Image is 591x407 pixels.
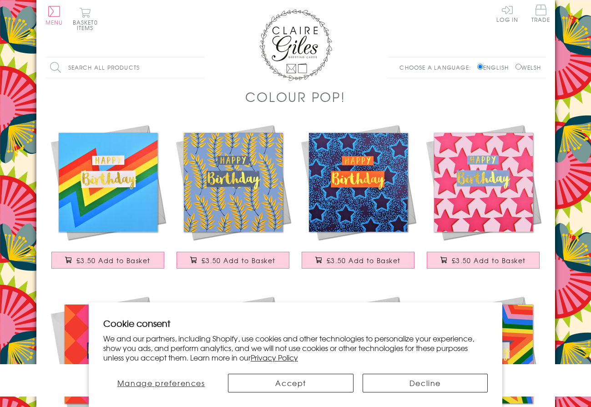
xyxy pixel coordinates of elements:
[117,377,205,388] span: Manage preferences
[196,57,205,78] input: Search
[202,256,276,265] span: £3.50 Add to Basket
[228,374,353,392] button: Accept
[399,63,475,71] p: Choose a language:
[77,18,98,32] span: 0 items
[363,374,488,392] button: Decline
[421,120,546,245] img: Birthday Card, Pink Stars, Happy Birthday, text foiled in shiny gold
[296,120,421,245] img: Birthday Card, Blue Stars, Happy Birthday, text foiled in shiny gold
[103,374,219,392] button: Manage preferences
[45,120,171,278] a: Birthday Card, Colour Bolt, Happy Birthday, text foiled in shiny gold £3.50 Add to Basket
[45,57,205,78] input: Search all products
[302,252,414,269] button: £3.50 Add to Basket
[515,63,541,71] label: Welsh
[427,252,540,269] button: £3.50 Add to Basket
[531,5,551,22] span: Trade
[103,317,488,330] h2: Cookie consent
[477,63,513,71] label: English
[477,64,483,70] input: English
[103,334,488,362] p: We and our partners, including Shopify, use cookies and other technologies to personalize your ex...
[177,252,289,269] button: £3.50 Add to Basket
[251,352,298,363] a: Privacy Policy
[171,120,296,245] img: Birthday Card, Leaves, Happy Birthday, text foiled in shiny gold
[296,120,421,278] a: Birthday Card, Blue Stars, Happy Birthday, text foiled in shiny gold £3.50 Add to Basket
[45,6,63,25] button: Menu
[51,252,164,269] button: £3.50 Add to Basket
[259,9,332,81] img: Claire Giles Greetings Cards
[245,87,345,106] h1: Colour POP!
[171,120,296,278] a: Birthday Card, Leaves, Happy Birthday, text foiled in shiny gold £3.50 Add to Basket
[73,7,98,31] button: Basket0 items
[76,256,151,265] span: £3.50 Add to Basket
[45,18,63,26] span: Menu
[531,5,551,24] a: Trade
[45,120,171,245] img: Birthday Card, Colour Bolt, Happy Birthday, text foiled in shiny gold
[515,64,521,70] input: Welsh
[421,120,546,278] a: Birthday Card, Pink Stars, Happy Birthday, text foiled in shiny gold £3.50 Add to Basket
[452,256,526,265] span: £3.50 Add to Basket
[327,256,401,265] span: £3.50 Add to Basket
[496,5,518,22] a: Log In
